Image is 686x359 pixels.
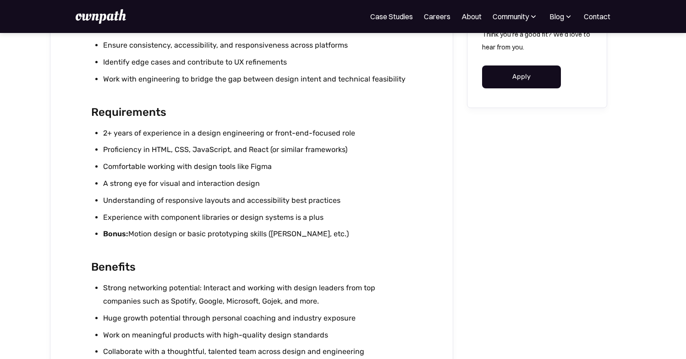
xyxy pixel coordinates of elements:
[103,229,128,238] strong: Bonus:
[549,11,573,22] div: Blog
[482,28,592,54] p: Think you're a good fit? We'd love to hear from you.
[103,329,412,342] li: Work on meaningful products with high-quality design standards
[370,11,413,22] a: Case Studies
[103,228,412,241] li: Motion design or basic prototyping skills ([PERSON_NAME], etc.)
[103,39,412,52] li: Ensure consistency, accessibility, and responsiveness across platforms
[493,11,529,22] div: Community
[103,127,412,140] li: 2+ years of experience in a design engineering or front-end-focused role
[549,11,564,22] div: Blog
[103,56,412,69] li: Identify edge cases and contribute to UX refinements
[103,160,412,174] li: Comfortable working with design tools like Figma
[584,11,610,22] a: Contact
[103,73,412,86] li: Work with engineering to bridge the gap between design intent and technical feasibility
[424,11,450,22] a: Careers
[103,143,412,157] li: Proficiency in HTML, CSS, JavaScript, and React (or similar frameworks)
[493,11,538,22] div: Community
[103,345,412,359] li: Collaborate with a thoughtful, talented team across design and engineering
[103,282,412,308] li: Strong networking potential: Interact and working with design leaders from top companies such as ...
[103,177,412,190] li: A strong eye for visual and interaction design
[91,258,412,276] h2: Benefits
[103,194,412,207] li: Understanding of responsive layouts and accessibility best practices
[103,211,412,224] li: Experience with component libraries or design systems is a plus
[103,312,412,325] li: Huge growth potential through personal coaching and industry exposure
[482,65,561,88] a: Apply
[91,103,412,121] h2: Requirements
[461,11,482,22] a: About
